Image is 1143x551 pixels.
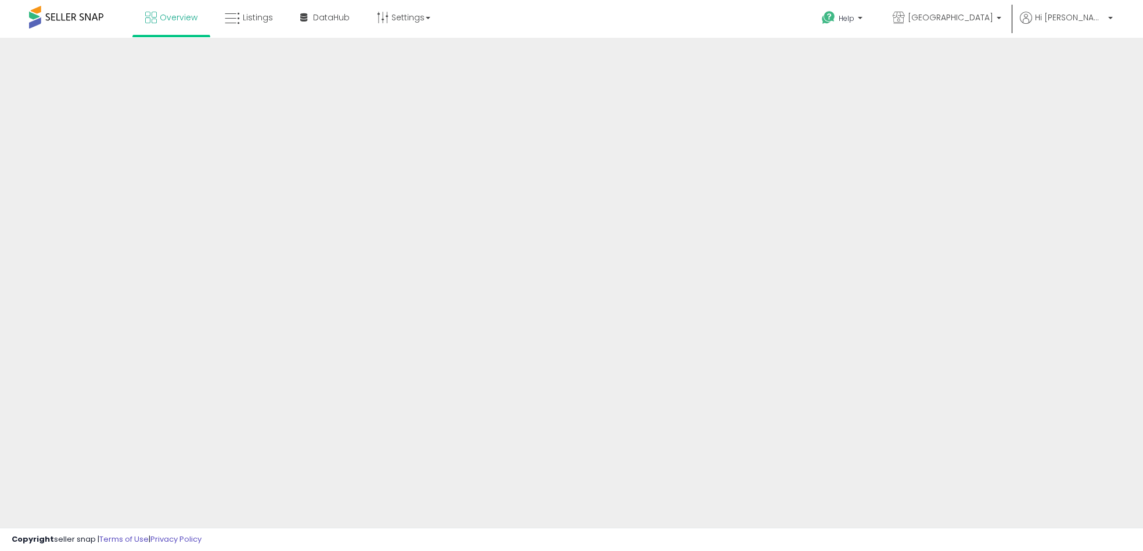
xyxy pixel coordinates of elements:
[839,13,854,23] span: Help
[813,2,874,38] a: Help
[1020,12,1113,38] a: Hi [PERSON_NAME]
[160,12,197,23] span: Overview
[908,12,993,23] span: [GEOGRAPHIC_DATA]
[1035,12,1105,23] span: Hi [PERSON_NAME]
[243,12,273,23] span: Listings
[313,12,350,23] span: DataHub
[821,10,836,25] i: Get Help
